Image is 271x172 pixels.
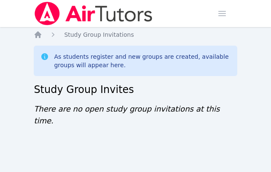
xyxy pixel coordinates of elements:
[34,2,153,25] img: Air Tutors
[64,31,134,38] span: Study Group Invitations
[34,104,220,125] span: There are no open study group invitations at this time.
[64,30,134,39] a: Study Group Invitations
[34,83,237,96] h2: Study Group Invites
[34,30,237,39] nav: Breadcrumb
[54,52,230,69] div: As students register and new groups are created, available groups will appear here.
